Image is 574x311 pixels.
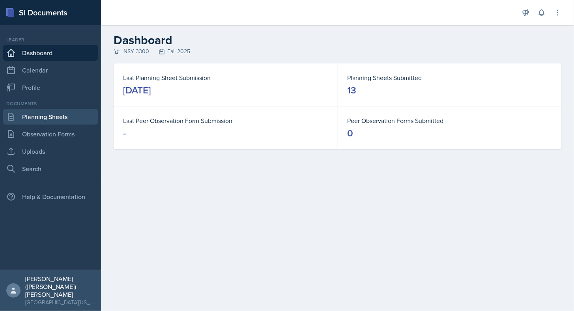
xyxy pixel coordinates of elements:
div: - [123,127,126,140]
div: 0 [348,127,353,140]
div: INSY 3300 Fall 2025 [114,47,561,56]
a: Observation Forms [3,126,98,142]
a: Dashboard [3,45,98,61]
div: [DATE] [123,84,151,97]
div: [GEOGRAPHIC_DATA][US_STATE] [25,298,95,306]
a: Profile [3,80,98,95]
dt: Last Peer Observation Form Submission [123,116,328,125]
div: Leader [3,36,98,43]
a: Uploads [3,143,98,159]
h2: Dashboard [114,33,561,47]
a: Planning Sheets [3,109,98,125]
dt: Planning Sheets Submitted [348,73,552,82]
a: Calendar [3,62,98,78]
div: Documents [3,100,98,107]
a: Search [3,161,98,177]
dt: Peer Observation Forms Submitted [348,116,552,125]
div: [PERSON_NAME] ([PERSON_NAME]) [PERSON_NAME] [25,275,95,298]
div: Help & Documentation [3,189,98,205]
dt: Last Planning Sheet Submission [123,73,328,82]
div: 13 [348,84,357,97]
